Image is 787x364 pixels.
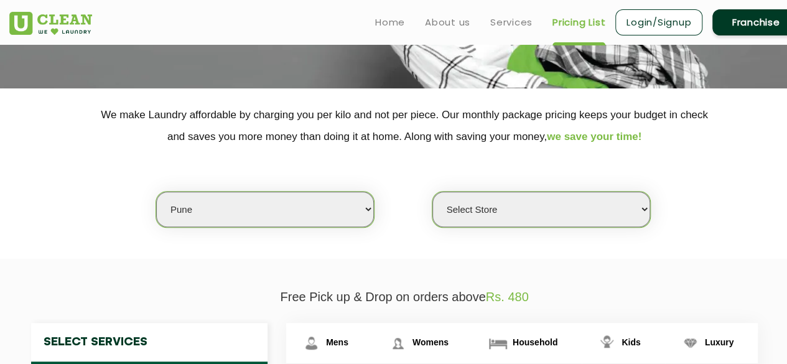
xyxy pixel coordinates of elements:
a: Login/Signup [615,9,702,35]
img: UClean Laundry and Dry Cleaning [9,12,92,35]
span: Luxury [705,337,734,347]
a: Pricing List [552,15,605,30]
img: Womens [387,332,409,354]
span: we save your time! [547,131,641,142]
a: Home [375,15,405,30]
img: Kids [596,332,618,354]
span: Kids [622,337,640,347]
a: Services [490,15,533,30]
img: Household [487,332,509,354]
span: Rs. 480 [486,290,529,304]
span: Mens [326,337,348,347]
h4: Select Services [31,323,268,362]
img: Mens [300,332,322,354]
a: About us [425,15,470,30]
span: Household [513,337,557,347]
img: Luxury [679,332,701,354]
span: Womens [412,337,449,347]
